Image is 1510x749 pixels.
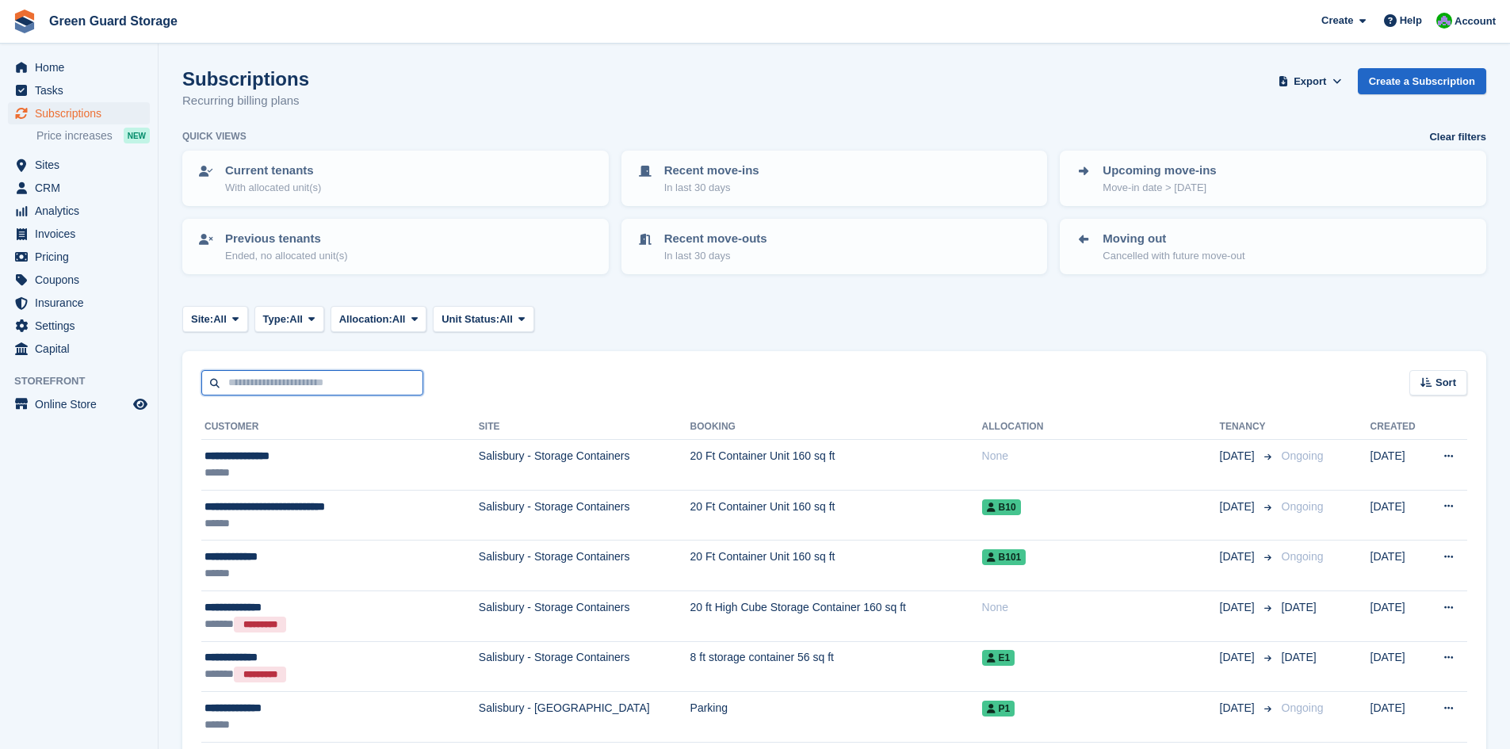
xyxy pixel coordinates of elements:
a: menu [8,79,150,101]
img: stora-icon-8386f47178a22dfd0bd8f6a31ec36ba5ce8667c1dd55bd0f319d3a0aa187defe.svg [13,10,36,33]
span: Ongoing [1282,500,1324,513]
a: Moving out Cancelled with future move-out [1061,220,1485,273]
td: Salisbury - Storage Containers [479,490,690,541]
span: Invoices [35,223,130,245]
span: Ongoing [1282,449,1324,462]
a: menu [8,393,150,415]
p: Previous tenants [225,230,348,248]
a: menu [8,292,150,314]
a: Current tenants With allocated unit(s) [184,152,607,204]
span: Allocation: [339,311,392,327]
td: [DATE] [1370,641,1427,692]
span: B101 [982,549,1026,565]
span: Export [1294,74,1326,90]
button: Export [1275,68,1345,94]
span: Ongoing [1282,701,1324,714]
span: Capital [35,338,130,360]
a: Green Guard Storage [43,8,184,34]
a: Recent move-ins In last 30 days [623,152,1046,204]
h1: Subscriptions [182,68,309,90]
a: menu [8,338,150,360]
span: [DATE] [1220,700,1258,717]
p: Upcoming move-ins [1103,162,1216,180]
td: 20 Ft Container Unit 160 sq ft [690,440,982,491]
a: Upcoming move-ins Move-in date > [DATE] [1061,152,1485,204]
p: Recent move-ins [664,162,759,180]
span: Online Store [35,393,130,415]
th: Tenancy [1220,415,1275,440]
div: None [982,599,1220,616]
span: [DATE] [1220,448,1258,464]
span: Ongoing [1282,550,1324,563]
td: Salisbury - Storage Containers [479,590,690,641]
span: Coupons [35,269,130,291]
span: Home [35,56,130,78]
th: Created [1370,415,1427,440]
span: Tasks [35,79,130,101]
span: Help [1400,13,1422,29]
p: Moving out [1103,230,1244,248]
p: Move-in date > [DATE] [1103,180,1216,196]
span: [DATE] [1220,499,1258,515]
a: Previous tenants Ended, no allocated unit(s) [184,220,607,273]
p: Recent move-outs [664,230,767,248]
div: NEW [124,128,150,143]
span: [DATE] [1282,601,1317,613]
span: [DATE] [1220,548,1258,565]
span: Settings [35,315,130,337]
span: [DATE] [1220,599,1258,616]
th: Customer [201,415,479,440]
td: [DATE] [1370,541,1427,591]
span: Account [1455,13,1496,29]
span: Analytics [35,200,130,222]
button: Allocation: All [331,306,427,332]
span: [DATE] [1220,649,1258,666]
span: Unit Status: [442,311,499,327]
span: All [289,311,303,327]
span: Site: [191,311,213,327]
td: [DATE] [1370,440,1427,491]
p: In last 30 days [664,180,759,196]
span: All [499,311,513,327]
span: Storefront [14,373,158,389]
td: Salisbury - [GEOGRAPHIC_DATA] [479,692,690,743]
p: With allocated unit(s) [225,180,321,196]
a: menu [8,223,150,245]
td: 20 Ft Container Unit 160 sq ft [690,541,982,591]
td: Salisbury - Storage Containers [479,440,690,491]
p: Current tenants [225,162,321,180]
span: Sort [1435,375,1456,391]
a: Clear filters [1429,129,1486,145]
a: menu [8,102,150,124]
button: Unit Status: All [433,306,533,332]
span: P1 [982,701,1015,717]
span: Price increases [36,128,113,143]
td: [DATE] [1370,590,1427,641]
span: All [213,311,227,327]
td: [DATE] [1370,490,1427,541]
a: Recent move-outs In last 30 days [623,220,1046,273]
p: Cancelled with future move-out [1103,248,1244,264]
span: Create [1321,13,1353,29]
span: B10 [982,499,1021,515]
a: Create a Subscription [1358,68,1486,94]
span: All [392,311,406,327]
span: Insurance [35,292,130,314]
button: Site: All [182,306,248,332]
span: E1 [982,650,1015,666]
td: 20 ft High Cube Storage Container 160 sq ft [690,590,982,641]
th: Allocation [982,415,1220,440]
a: Price increases NEW [36,127,150,144]
a: Preview store [131,395,150,414]
a: menu [8,200,150,222]
a: menu [8,56,150,78]
span: Pricing [35,246,130,268]
a: menu [8,177,150,199]
p: Ended, no allocated unit(s) [225,248,348,264]
p: Recurring billing plans [182,92,309,110]
span: CRM [35,177,130,199]
button: Type: All [254,306,324,332]
td: Salisbury - Storage Containers [479,541,690,591]
p: In last 30 days [664,248,767,264]
div: None [982,448,1220,464]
